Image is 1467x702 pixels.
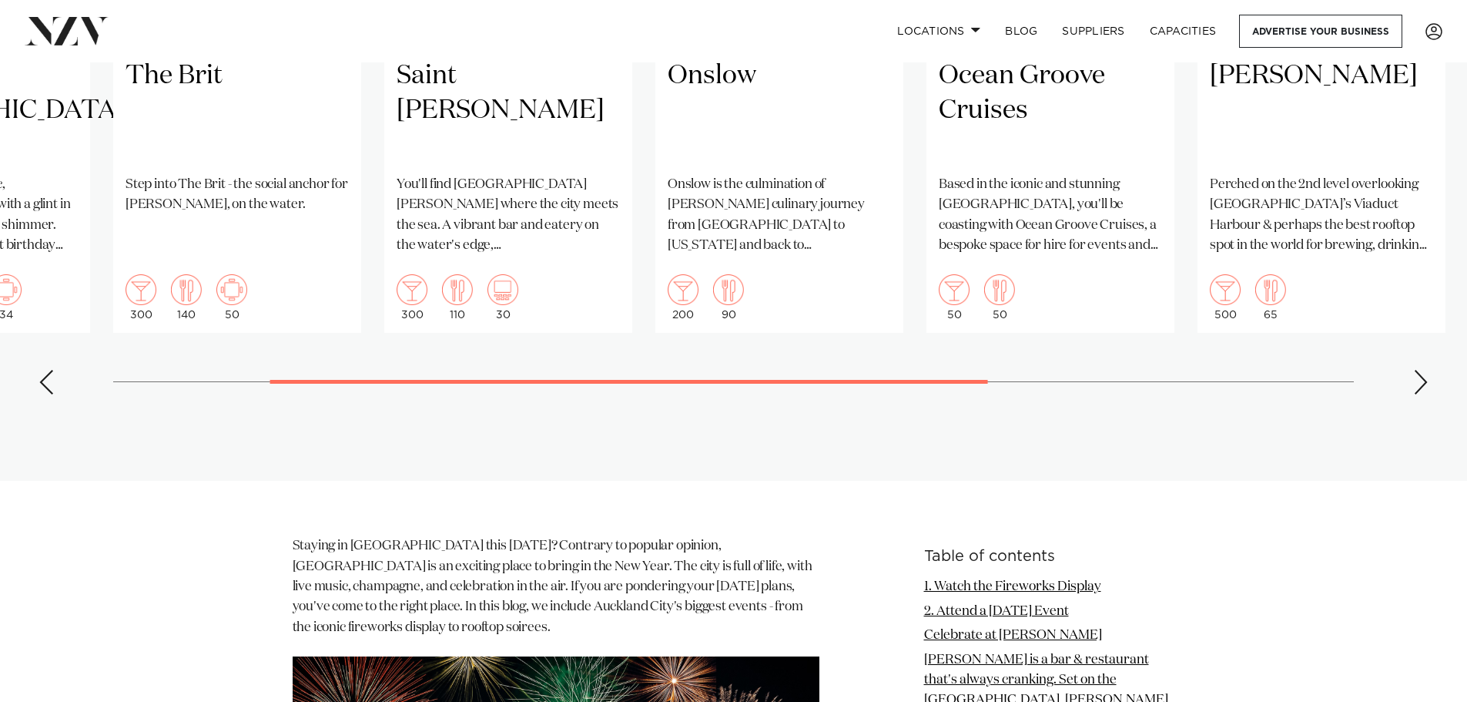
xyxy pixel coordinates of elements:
[984,274,1015,305] img: dining.png
[993,15,1050,48] a: BLOG
[1210,274,1241,305] img: cocktail.png
[126,274,156,321] div: 300
[1239,15,1402,48] a: Advertise your business
[984,274,1015,321] div: 50
[939,175,1162,256] p: Based in the iconic and stunning [GEOGRAPHIC_DATA], you'll be coasting with Ocean Groove Cruises,...
[924,629,1102,642] a: Celebrate at [PERSON_NAME]
[1210,175,1433,256] p: Perched on the 2nd level overlooking [GEOGRAPHIC_DATA]’s Viaduct Harbour & perhaps the best rooft...
[924,580,1101,593] a: 1. Watch the Fireworks Display
[171,274,202,321] div: 140
[1050,15,1137,48] a: SUPPLIERS
[397,59,620,163] h2: Saint [PERSON_NAME]
[713,274,744,305] img: dining.png
[487,274,518,305] img: theatre.png
[885,15,993,48] a: Locations
[1210,274,1241,321] div: 500
[397,274,427,321] div: 300
[293,536,819,638] p: Staying in [GEOGRAPHIC_DATA] this [DATE]? Contrary to popular opinion, [GEOGRAPHIC_DATA] is an ex...
[1255,274,1286,305] img: dining.png
[939,274,970,321] div: 50
[442,274,473,321] div: 110
[487,274,518,321] div: 30
[126,175,349,216] p: Step into The Brit - the social anchor for [PERSON_NAME], on the water.
[442,274,473,305] img: dining.png
[126,59,349,163] h2: The Brit
[216,274,247,321] div: 50
[1210,59,1433,163] h2: [PERSON_NAME]
[939,274,970,305] img: cocktail.png
[668,59,891,163] h2: Onslow
[668,274,698,305] img: cocktail.png
[924,605,1069,618] a: 2. Attend a [DATE] Event
[939,59,1162,163] h2: Ocean Groove Cruises
[216,274,247,305] img: meeting.png
[171,274,202,305] img: dining.png
[924,549,1175,565] h6: Table of contents
[668,274,698,321] div: 200
[1255,274,1286,321] div: 65
[126,274,156,305] img: cocktail.png
[668,175,891,256] p: Onslow is the culmination of [PERSON_NAME] culinary journey from [GEOGRAPHIC_DATA] to [US_STATE] ...
[25,17,109,45] img: nzv-logo.png
[397,274,427,305] img: cocktail.png
[397,175,620,256] p: You'll find [GEOGRAPHIC_DATA][PERSON_NAME] where the city meets the sea. A vibrant bar and eatery...
[713,274,744,321] div: 90
[1137,15,1229,48] a: Capacities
